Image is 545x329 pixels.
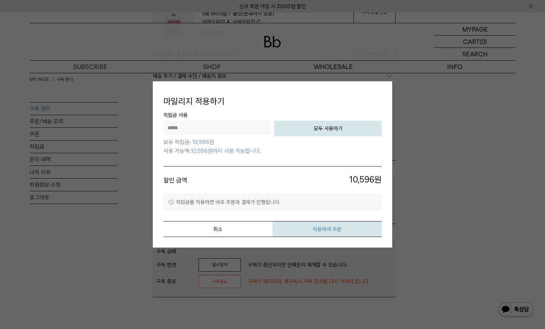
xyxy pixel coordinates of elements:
button: 모두 사용하기 [274,120,382,136]
p: 적립금를 적용하면 바로 주문과 결제가 진행됩니다. [163,194,382,211]
span: 10,596원까지 사용 가능합니다. [191,147,261,156]
button: 취소 [163,221,272,237]
span: 10,596원 [192,137,214,147]
span: 원 [272,174,382,187]
button: 적용하여 주문 [272,221,382,237]
h4: 마일리지 적용하기 [163,92,382,111]
span: 10,596 [349,174,374,186]
span: 적립금 사용 [163,111,382,120]
span: 사용 가능액: [163,147,191,156]
strong: 할인 금액 [163,176,187,184]
span: 보유 적립금: [163,137,191,147]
